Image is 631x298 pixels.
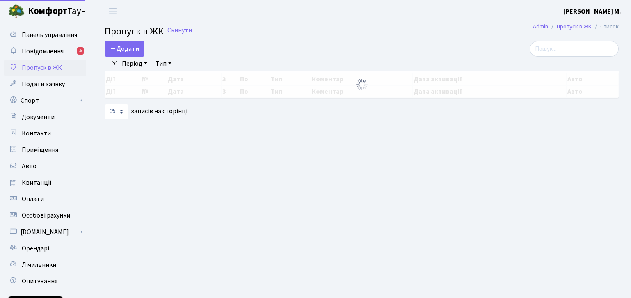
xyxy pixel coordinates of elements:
[22,260,56,269] span: Лічильники
[8,3,25,20] img: logo.png
[530,41,619,57] input: Пошук...
[105,41,144,57] a: Додати
[4,125,86,142] a: Контакти
[557,22,592,31] a: Пропуск в ЖК
[103,5,123,18] button: Переключити навігацію
[4,224,86,240] a: [DOMAIN_NAME]
[77,47,84,55] div: 5
[533,22,548,31] a: Admin
[521,18,631,35] nav: breadcrumb
[4,92,86,109] a: Спорт
[28,5,86,18] span: Таун
[563,7,621,16] a: [PERSON_NAME] М.
[4,207,86,224] a: Особові рахунки
[22,63,62,72] span: Пропуск в ЖК
[22,211,70,220] span: Особові рахунки
[22,195,44,204] span: Оплати
[28,5,67,18] b: Комфорт
[105,104,187,119] label: записів на сторінці
[4,142,86,158] a: Приміщення
[4,43,86,60] a: Повідомлення5
[355,78,368,91] img: Обробка...
[22,145,58,154] span: Приміщення
[4,240,86,257] a: Орендарі
[4,60,86,76] a: Пропуск в ЖК
[105,24,164,39] span: Пропуск в ЖК
[4,76,86,92] a: Подати заявку
[22,80,65,89] span: Подати заявку
[22,129,51,138] span: Контакти
[22,162,37,171] span: Авто
[22,277,57,286] span: Опитування
[119,57,151,71] a: Період
[4,273,86,289] a: Опитування
[22,112,55,121] span: Документи
[152,57,175,71] a: Тип
[4,174,86,191] a: Квитанції
[4,257,86,273] a: Лічильники
[22,178,52,187] span: Квитанції
[22,244,49,253] span: Орендарі
[22,30,77,39] span: Панель управління
[4,109,86,125] a: Документи
[22,47,64,56] span: Повідомлення
[110,44,139,53] span: Додати
[167,27,192,34] a: Скинути
[4,158,86,174] a: Авто
[105,104,128,119] select: записів на сторінці
[4,27,86,43] a: Панель управління
[4,191,86,207] a: Оплати
[592,22,619,31] li: Список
